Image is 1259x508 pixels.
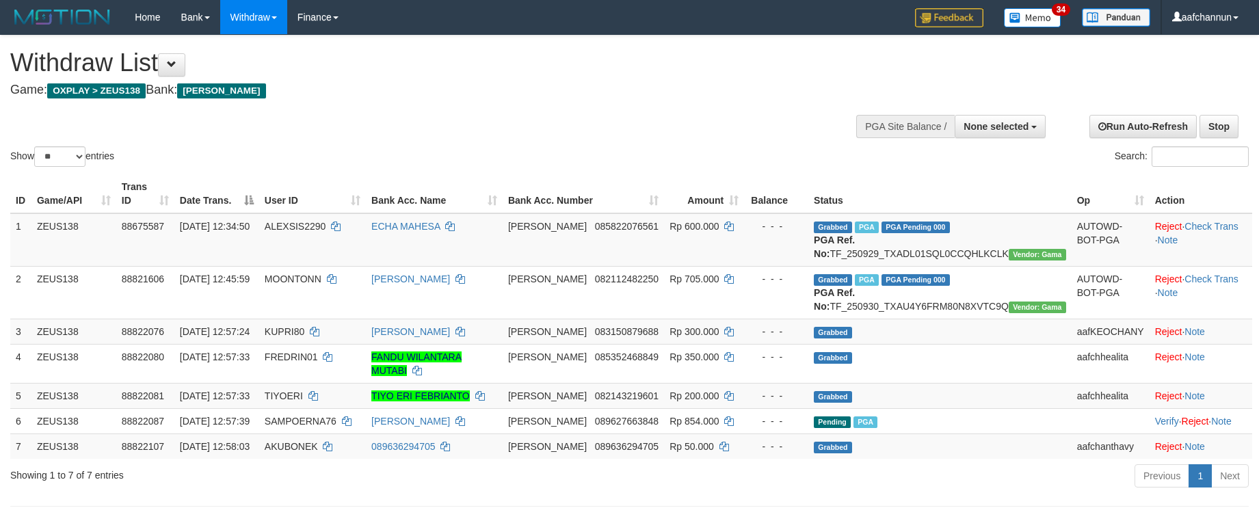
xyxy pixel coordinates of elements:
th: Bank Acc. Number: activate to sort column ascending [503,174,664,213]
span: [DATE] 12:57:24 [180,326,250,337]
td: 6 [10,408,31,433]
div: PGA Site Balance / [856,115,955,138]
a: Reject [1182,416,1209,427]
span: 88822081 [122,390,164,401]
a: Check Trans [1184,221,1238,232]
td: 3 [10,319,31,344]
a: Note [1211,416,1232,427]
span: Copy 082143219601 to clipboard [595,390,659,401]
a: [PERSON_NAME] [371,273,450,284]
h4: Game: Bank: [10,83,825,97]
th: User ID: activate to sort column ascending [259,174,366,213]
span: Marked by aafpengsreynich [853,416,877,428]
span: FREDRIN01 [265,351,318,362]
td: 7 [10,433,31,459]
a: Verify [1155,416,1179,427]
span: 88822080 [122,351,164,362]
span: [PERSON_NAME] [508,416,587,427]
span: [PERSON_NAME] [508,273,587,284]
a: TIYO ERI FEBRIANTO [371,390,470,401]
button: None selected [955,115,1046,138]
td: aafchhealita [1072,344,1150,383]
a: 1 [1189,464,1212,487]
span: Copy 085822076561 to clipboard [595,221,659,232]
label: Search: [1115,146,1249,167]
div: - - - [750,350,803,364]
span: Grabbed [814,327,852,338]
span: [PERSON_NAME] [508,390,587,401]
span: Marked by aafpengsreynich [855,222,879,233]
b: PGA Ref. No: [814,287,855,312]
td: ZEUS138 [31,383,116,408]
span: 34 [1052,3,1070,16]
div: - - - [750,219,803,233]
td: TF_250929_TXADL01SQL0CCQHLKCLK [808,213,1072,267]
a: Note [1184,441,1205,452]
span: KUPRI80 [265,326,304,337]
input: Search: [1152,146,1249,167]
th: Action [1150,174,1252,213]
th: Bank Acc. Name: activate to sort column ascending [366,174,503,213]
td: · · [1150,408,1252,433]
a: Note [1184,390,1205,401]
span: Rp 350.000 [670,351,719,362]
td: aafchanthavy [1072,433,1150,459]
span: [PERSON_NAME] [177,83,265,98]
span: [DATE] 12:57:33 [180,390,250,401]
span: [PERSON_NAME] [508,351,587,362]
td: aafchhealita [1072,383,1150,408]
span: Copy 083150879688 to clipboard [595,326,659,337]
div: - - - [750,272,803,286]
span: Grabbed [814,442,852,453]
span: Grabbed [814,222,852,233]
label: Show entries [10,146,114,167]
th: Amount: activate to sort column ascending [664,174,744,213]
span: Vendor URL: https://trx31.1velocity.biz [1009,249,1066,260]
span: None selected [964,121,1029,132]
img: Feedback.jpg [915,8,983,27]
a: Reject [1155,441,1182,452]
span: Rp 300.000 [670,326,719,337]
h1: Withdraw List [10,49,825,77]
span: 88821606 [122,273,164,284]
span: [DATE] 12:34:50 [180,221,250,232]
span: Copy 089636294705 to clipboard [595,441,659,452]
td: ZEUS138 [31,433,116,459]
div: Showing 1 to 7 of 7 entries [10,463,514,482]
td: · · [1150,266,1252,319]
th: Op: activate to sort column ascending [1072,174,1150,213]
a: Previous [1135,464,1189,487]
td: · [1150,319,1252,344]
a: [PERSON_NAME] [371,416,450,427]
a: FANDU WILANTARA MUTABI [371,351,462,376]
span: Copy 089627663848 to clipboard [595,416,659,427]
a: ECHA MAHESA [371,221,440,232]
a: Reject [1155,221,1182,232]
span: SAMPOERNA76 [265,416,336,427]
td: ZEUS138 [31,266,116,319]
td: ZEUS138 [31,344,116,383]
span: 88822107 [122,441,164,452]
td: 4 [10,344,31,383]
span: Copy 085352468849 to clipboard [595,351,659,362]
span: PGA Pending [882,222,950,233]
td: 2 [10,266,31,319]
td: · [1150,433,1252,459]
span: [PERSON_NAME] [508,221,587,232]
span: Rp 600.000 [670,221,719,232]
td: 1 [10,213,31,267]
span: Pending [814,416,851,428]
th: Date Trans.: activate to sort column descending [174,174,259,213]
span: TIYOERI [265,390,303,401]
div: - - - [750,440,803,453]
a: Next [1211,464,1249,487]
td: TF_250930_TXAU4Y6FRM80N8XVTC9Q [808,266,1072,319]
th: ID [10,174,31,213]
td: ZEUS138 [31,408,116,433]
span: Copy 082112482250 to clipboard [595,273,659,284]
span: Grabbed [814,274,852,286]
td: ZEUS138 [31,213,116,267]
span: 88675587 [122,221,164,232]
span: [PERSON_NAME] [508,326,587,337]
a: Stop [1200,115,1238,138]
